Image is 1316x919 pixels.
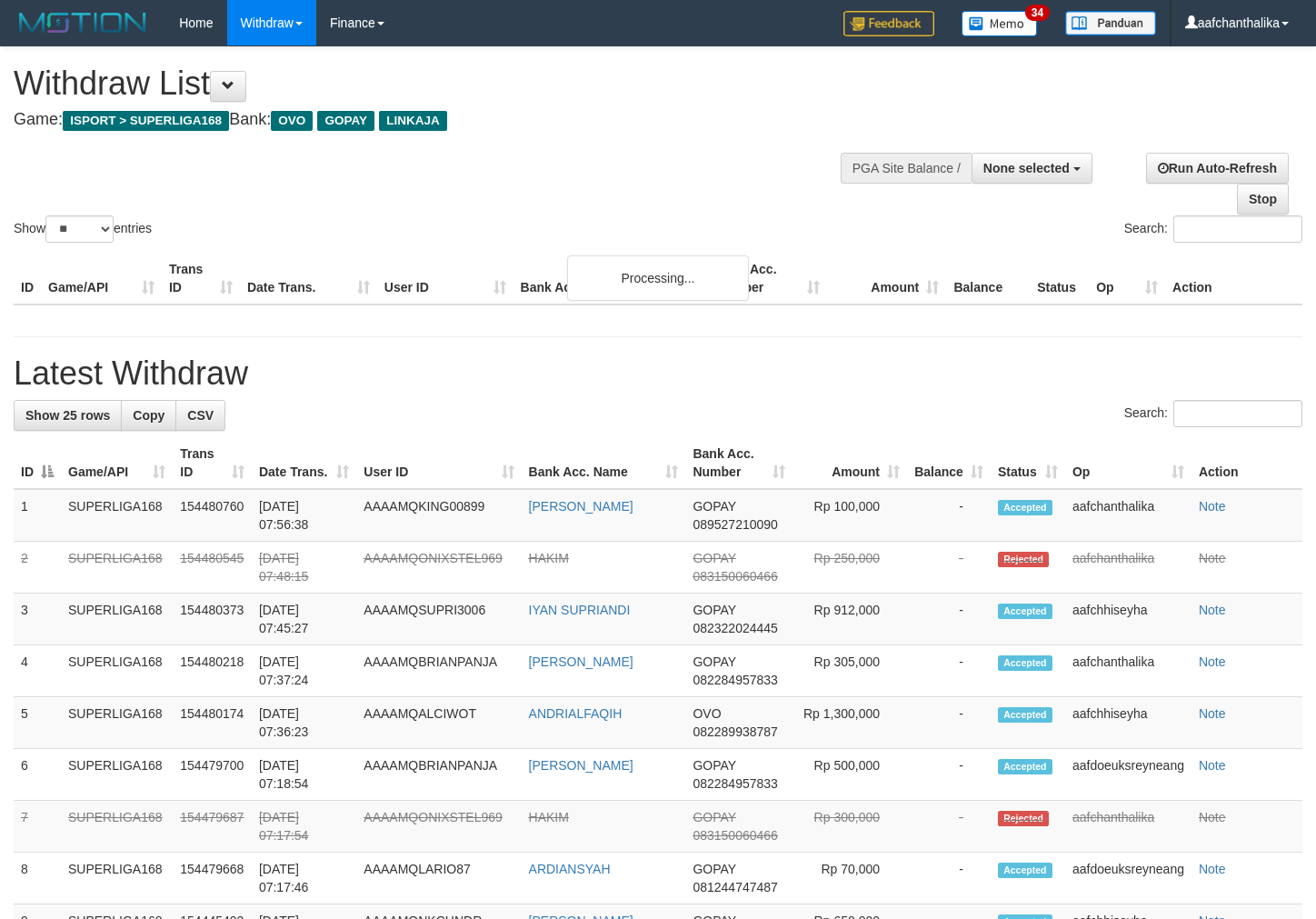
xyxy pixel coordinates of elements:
[173,594,252,645] td: 154480373
[693,758,735,773] span: GOPAY
[1124,215,1302,243] label: Search:
[1065,801,1191,853] td: aafchanthalika
[693,551,735,565] span: GOPAY
[1191,437,1302,489] th: Action
[1065,542,1191,594] td: aafchanthalika
[1173,215,1302,243] input: Search:
[317,111,374,131] span: GOPAY
[793,594,907,645] td: Rp 912,000
[793,542,907,594] td: Rp 250,000
[173,749,252,801] td: 154479700
[356,749,521,801] td: AAAAMQBRIANPANJA
[998,655,1052,671] span: Accepted
[693,654,735,669] span: GOPAY
[14,355,1302,392] h1: Latest Withdraw
[998,707,1052,723] span: Accepted
[529,603,631,617] a: IYAN SUPRIANDI
[356,853,521,904] td: AAAAMQLARIO87
[173,489,252,542] td: 154480760
[998,552,1049,567] span: Rejected
[693,880,777,894] span: Copy 081244747487 to clipboard
[252,801,356,853] td: [DATE] 07:17:54
[1165,253,1302,305] th: Action
[356,542,521,594] td: AAAAMQONIXSTEL969
[513,253,709,305] th: Bank Acc. Name
[983,161,1070,175] span: None selected
[14,542,61,594] td: 2
[41,253,162,305] th: Game/API
[14,645,61,697] td: 4
[991,437,1065,489] th: Status: activate to sort column ascending
[529,810,569,824] a: HAKIM
[1065,645,1191,697] td: aafchanthalika
[14,215,152,243] label: Show entries
[529,499,633,514] a: [PERSON_NAME]
[907,437,991,489] th: Balance: activate to sort column ascending
[14,9,152,36] img: MOTION_logo.png
[685,437,793,489] th: Bank Acc. Number: activate to sort column ascending
[693,706,721,721] span: OVO
[252,594,356,645] td: [DATE] 07:45:27
[1199,551,1226,565] a: Note
[1199,810,1226,824] a: Note
[252,437,356,489] th: Date Trans.: activate to sort column ascending
[1237,184,1289,215] a: Stop
[14,853,61,904] td: 8
[173,645,252,697] td: 154480218
[907,645,991,697] td: -
[907,594,991,645] td: -
[793,437,907,489] th: Amount: activate to sort column ascending
[693,862,735,876] span: GOPAY
[693,776,777,791] span: Copy 082284957833 to clipboard
[972,153,1092,184] button: None selected
[907,697,991,749] td: -
[252,489,356,542] td: [DATE] 07:56:38
[1199,862,1226,876] a: Note
[356,489,521,542] td: AAAAMQKING00899
[61,645,173,697] td: SUPERLIGA168
[1199,654,1226,669] a: Note
[793,853,907,904] td: Rp 70,000
[962,11,1038,36] img: Button%20Memo.svg
[271,111,313,131] span: OVO
[356,697,521,749] td: AAAAMQALCIWOT
[173,801,252,853] td: 154479687
[998,759,1052,774] span: Accepted
[173,853,252,904] td: 154479668
[14,801,61,853] td: 7
[162,253,240,305] th: Trans ID
[693,499,735,514] span: GOPAY
[529,654,633,669] a: [PERSON_NAME]
[121,400,176,431] a: Copy
[1025,5,1050,21] span: 34
[61,542,173,594] td: SUPERLIGA168
[14,437,61,489] th: ID: activate to sort column descending
[14,400,122,431] a: Show 25 rows
[529,758,633,773] a: [PERSON_NAME]
[356,594,521,645] td: AAAAMQSUPRI3006
[252,697,356,749] td: [DATE] 07:36:23
[1124,400,1302,427] label: Search:
[793,489,907,542] td: Rp 100,000
[379,111,447,131] span: LINKAJA
[1199,706,1226,721] a: Note
[998,500,1052,515] span: Accepted
[1199,603,1226,617] a: Note
[14,697,61,749] td: 5
[356,437,521,489] th: User ID: activate to sort column ascending
[61,801,173,853] td: SUPERLIGA168
[1199,499,1226,514] a: Note
[61,594,173,645] td: SUPERLIGA168
[693,810,735,824] span: GOPAY
[173,697,252,749] td: 154480174
[1065,489,1191,542] td: aafchanthalika
[173,542,252,594] td: 154480545
[14,253,41,305] th: ID
[907,542,991,594] td: -
[907,489,991,542] td: -
[133,408,164,423] span: Copy
[693,673,777,687] span: Copy 082284957833 to clipboard
[61,853,173,904] td: SUPERLIGA168
[61,489,173,542] td: SUPERLIGA168
[522,437,686,489] th: Bank Acc. Name: activate to sort column ascending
